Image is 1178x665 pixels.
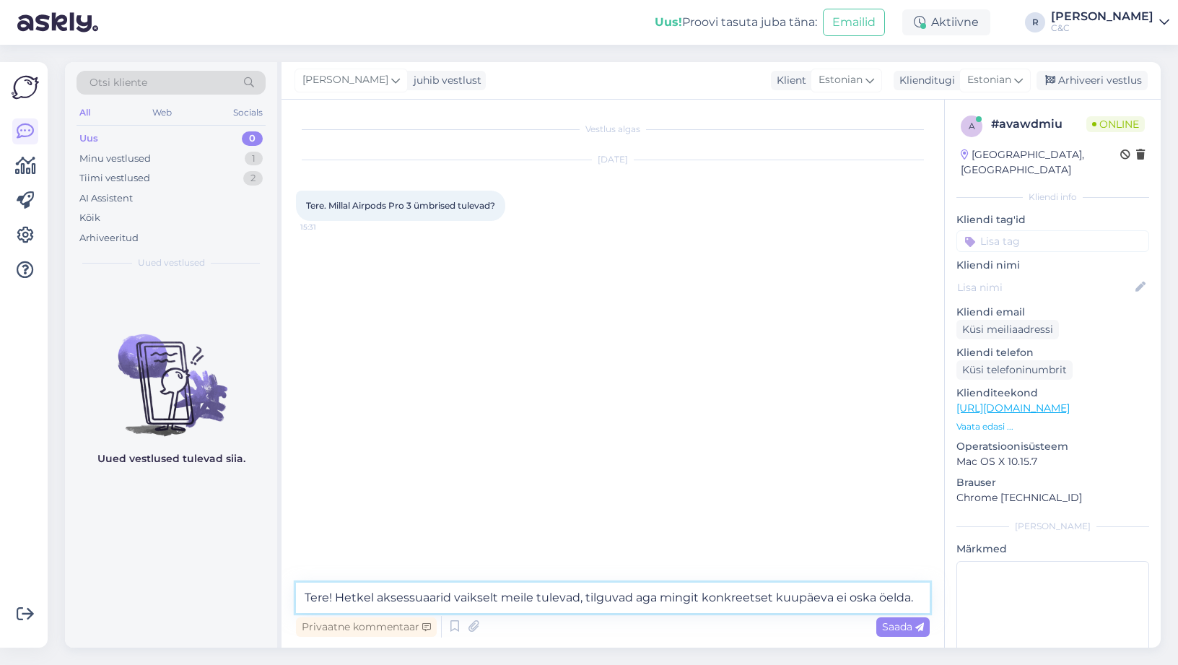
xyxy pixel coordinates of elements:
div: R [1025,12,1045,32]
button: Emailid [823,9,885,36]
span: Estonian [819,72,863,88]
div: Arhiveeritud [79,231,139,245]
div: Küsi meiliaadressi [956,320,1059,339]
div: Vestlus algas [296,123,930,136]
p: Mac OS X 10.15.7 [956,454,1149,469]
div: juhib vestlust [408,73,481,88]
div: [GEOGRAPHIC_DATA], [GEOGRAPHIC_DATA] [961,147,1120,178]
div: Küsi telefoninumbrit [956,360,1073,380]
div: Web [149,103,175,122]
p: Kliendi nimi [956,258,1149,273]
div: [PERSON_NAME] [956,520,1149,533]
p: Märkmed [956,542,1149,557]
div: Kõik [79,211,100,225]
span: Tere. Millal Airpods Pro 3 ümbrised tulevad? [306,200,495,211]
b: Uus! [655,15,682,29]
span: Saada [882,620,924,633]
img: No chats [65,308,277,438]
span: Uued vestlused [138,256,205,269]
div: Klienditugi [894,73,955,88]
span: Otsi kliente [90,75,147,90]
div: Socials [230,103,266,122]
textarea: Tere! Hetkel aksessuaarid vaikselt meile tulevad, tilguvad aga mingit konkreetset kuupäeva ei osk... [296,583,930,613]
span: Estonian [967,72,1011,88]
span: a [969,121,975,131]
p: Operatsioonisüsteem [956,439,1149,454]
span: 15:31 [300,222,354,232]
div: C&C [1051,22,1153,34]
div: Privaatne kommentaar [296,617,437,637]
p: Klienditeekond [956,386,1149,401]
div: Arhiveeri vestlus [1037,71,1148,90]
div: All [77,103,93,122]
p: Brauser [956,475,1149,490]
div: Klient [771,73,806,88]
div: Minu vestlused [79,152,151,166]
img: Askly Logo [12,74,39,101]
div: Tiimi vestlused [79,171,150,186]
p: Uued vestlused tulevad siia. [97,451,245,466]
p: Chrome [TECHNICAL_ID] [956,490,1149,505]
div: [DATE] [296,153,930,166]
input: Lisa tag [956,230,1149,252]
div: 2 [243,171,263,186]
div: Uus [79,131,98,146]
div: Proovi tasuta juba täna: [655,14,817,31]
div: AI Assistent [79,191,133,206]
input: Lisa nimi [957,279,1133,295]
a: [URL][DOMAIN_NAME] [956,401,1070,414]
a: [PERSON_NAME]C&C [1051,11,1169,34]
p: Vaata edasi ... [956,420,1149,433]
div: 1 [245,152,263,166]
div: 0 [242,131,263,146]
p: Kliendi email [956,305,1149,320]
span: Online [1086,116,1145,132]
div: [PERSON_NAME] [1051,11,1153,22]
span: [PERSON_NAME] [302,72,388,88]
div: # avawdmiu [991,116,1086,133]
p: Kliendi tag'id [956,212,1149,227]
div: Kliendi info [956,191,1149,204]
div: Aktiivne [902,9,990,35]
p: Kliendi telefon [956,345,1149,360]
